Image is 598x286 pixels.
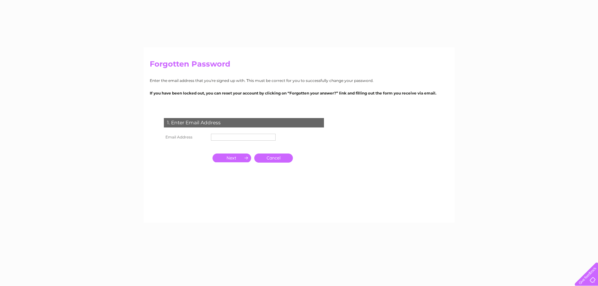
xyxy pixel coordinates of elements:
[162,132,209,142] th: Email Address
[164,118,324,127] div: 1. Enter Email Address
[150,90,449,96] p: If you have been locked out, you can reset your account by clicking on “Forgotten your answer?” l...
[150,60,449,72] h2: Forgotten Password
[150,78,449,84] p: Enter the email address that you're signed up with. This must be correct for you to successfully ...
[254,154,293,163] a: Cancel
